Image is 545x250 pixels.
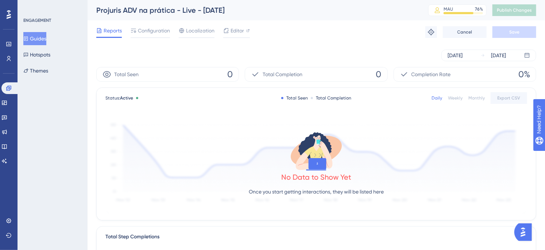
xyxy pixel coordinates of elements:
[311,95,351,101] div: Total Completion
[281,172,351,182] div: No Data to Show Yet
[411,70,451,79] span: Completion Rate
[498,95,521,101] span: Export CSV
[448,51,463,60] div: [DATE]
[23,48,50,61] button: Hotspots
[105,233,159,241] div: Total Step Completions
[457,29,472,35] span: Cancel
[448,95,463,101] div: Weekly
[249,187,384,196] p: Once you start getting interactions, they will be listed here
[17,2,46,11] span: Need Help?
[114,70,139,79] span: Total Seen
[491,51,506,60] div: [DATE]
[263,70,302,79] span: Total Completion
[432,95,442,101] div: Daily
[120,95,133,101] span: Active
[227,69,233,80] span: 0
[96,5,410,15] div: Projuris ADV na prática - Live - [DATE]
[104,26,122,35] span: Reports
[376,69,382,80] span: 0
[518,69,530,80] span: 0%
[443,26,487,38] button: Cancel
[444,6,453,12] div: MAU
[105,95,133,101] span: Status:
[475,6,483,12] div: 76 %
[138,26,170,35] span: Configuration
[491,92,527,104] button: Export CSV
[468,95,485,101] div: Monthly
[514,221,536,243] iframe: UserGuiding AI Assistant Launcher
[23,17,51,23] div: ENGAGEMENT
[492,4,536,16] button: Publish Changes
[231,26,244,35] span: Editor
[281,95,308,101] div: Total Seen
[186,26,214,35] span: Localization
[492,26,536,38] button: Save
[497,7,532,13] span: Publish Changes
[23,32,46,45] button: Guides
[23,64,48,77] button: Themes
[509,29,519,35] span: Save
